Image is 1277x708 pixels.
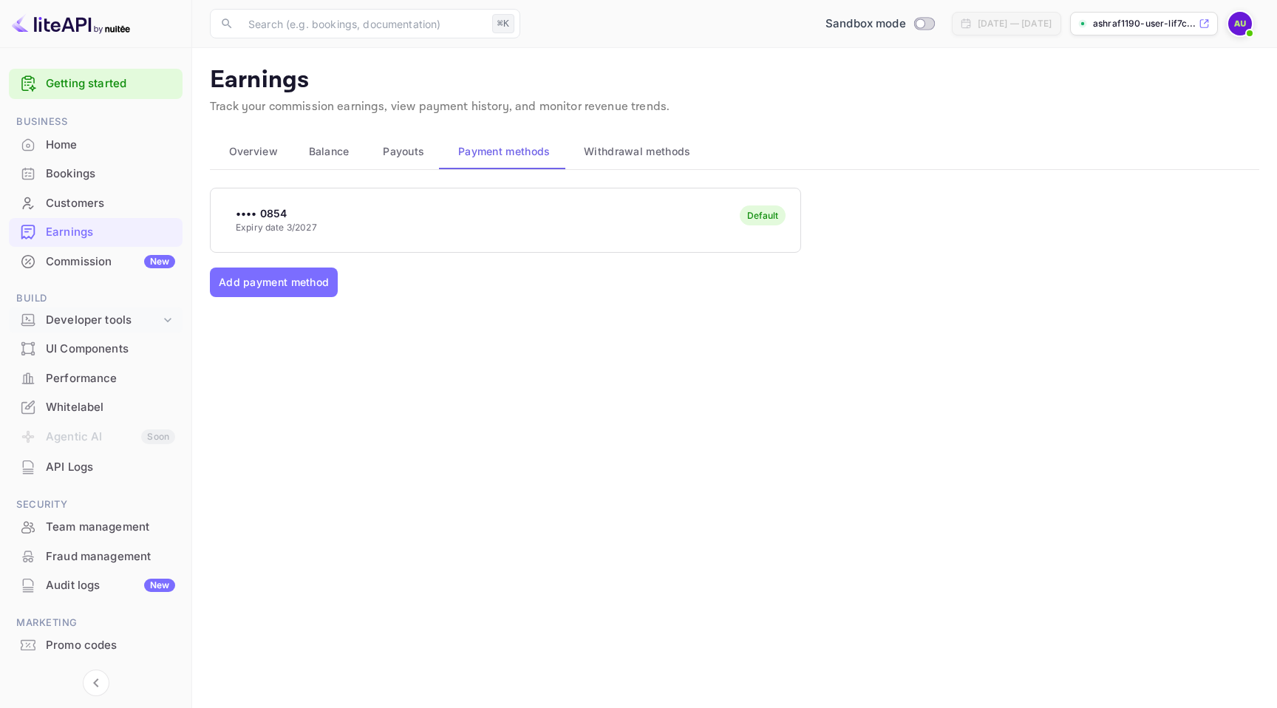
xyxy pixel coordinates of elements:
a: Team management [9,513,183,540]
p: Expiry date [236,221,317,234]
span: Business [9,114,183,130]
a: Performance [9,364,183,392]
div: ⌘K [492,14,514,33]
div: [DATE] — [DATE] [978,17,1052,30]
span: 3/2027 [287,222,317,233]
span: Balance [309,143,350,160]
a: Earnings [9,218,183,245]
div: Team management [46,519,175,536]
div: Customers [9,189,183,218]
div: Developer tools [9,307,183,333]
p: Earnings [210,66,1259,95]
div: Performance [9,364,183,393]
div: Audit logs [46,577,175,594]
div: CommissionNew [9,248,183,276]
input: Search (e.g. bookings, documentation) [239,9,486,38]
a: Whitelabel [9,393,183,421]
div: Bookings [46,166,175,183]
div: Bookings [9,160,183,188]
div: Promo codes [46,637,175,654]
p: •••• 0854 [236,205,317,221]
span: Payouts [383,143,424,160]
div: Earnings [46,224,175,241]
div: New [144,255,175,268]
a: UI Components [9,335,183,362]
div: Switch to Production mode [820,16,940,33]
div: Fraud management [9,542,183,571]
div: Default [747,210,778,221]
div: Audit logsNew [9,571,183,600]
a: Home [9,131,183,158]
div: Promo codes [9,631,183,660]
div: API Logs [9,453,183,482]
div: Developer tools [46,312,160,329]
button: Collapse navigation [83,670,109,696]
div: Fraud management [46,548,175,565]
a: Customers [9,189,183,217]
button: Add payment method [210,268,338,297]
div: Home [46,137,175,154]
div: Team management [9,513,183,542]
a: CommissionNew [9,248,183,275]
button: •••• 0854Expiry date 3/2027Default [210,188,801,253]
a: Fraud management [9,542,183,570]
div: Performance [46,370,175,387]
div: UI Components [46,341,175,358]
a: Getting started [46,75,175,92]
div: Whitelabel [9,393,183,422]
span: Marketing [9,615,183,631]
div: Customers [46,195,175,212]
img: Ashraf1190 User [1228,12,1252,35]
a: Promo codes [9,631,183,658]
div: New [144,579,175,592]
div: Whitelabel [46,399,175,416]
a: Audit logsNew [9,571,183,599]
div: API Logs [46,459,175,476]
div: Home [9,131,183,160]
span: Overview [229,143,278,160]
span: Withdrawal methods [584,143,690,160]
span: Security [9,497,183,513]
div: Getting started [9,69,183,99]
a: Bookings [9,160,183,187]
span: Payment methods [458,143,551,160]
p: Track your commission earnings, view payment history, and monitor revenue trends. [210,98,1259,116]
p: ashraf1190-user-lif7c.... [1093,17,1196,30]
div: Earnings [9,218,183,247]
span: Sandbox mode [825,16,906,33]
div: Commission [46,253,175,270]
span: Build [9,290,183,307]
div: scrollable auto tabs example [210,134,1259,169]
img: LiteAPI logo [12,12,130,35]
a: API Logs [9,453,183,480]
div: UI Components [9,335,183,364]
